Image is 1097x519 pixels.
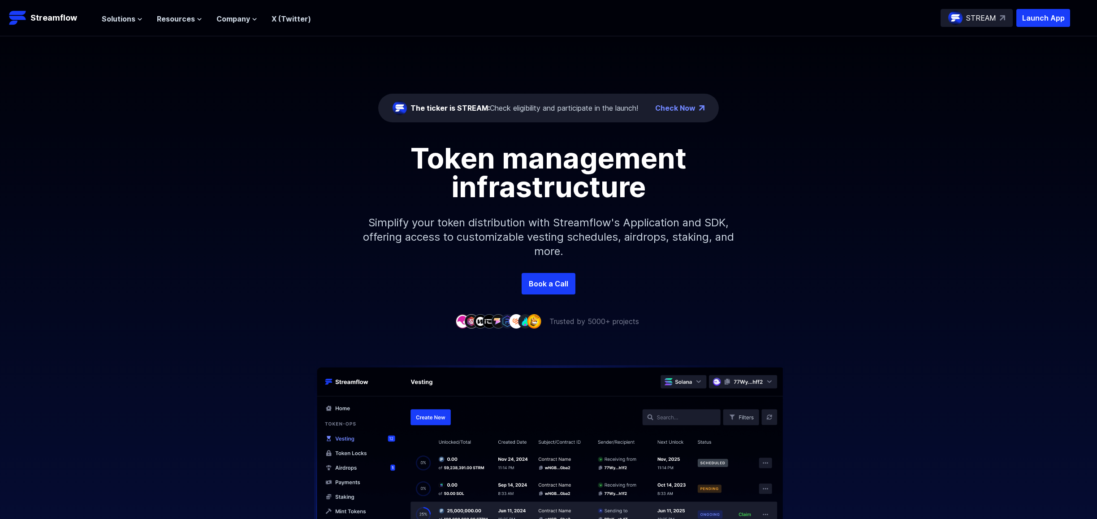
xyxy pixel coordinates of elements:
a: Streamflow [9,9,93,27]
img: company-4 [482,314,497,328]
img: company-1 [455,314,470,328]
button: Company [216,13,257,24]
span: Solutions [102,13,135,24]
img: company-8 [518,314,532,328]
p: STREAM [966,13,996,23]
p: Streamflow [30,12,77,24]
span: Resources [157,13,195,24]
span: Company [216,13,250,24]
p: Trusted by 5000+ projects [549,316,639,327]
a: X (Twitter) [272,14,311,23]
button: Solutions [102,13,143,24]
img: streamflow-logo-circle.png [393,101,407,115]
img: company-7 [509,314,523,328]
img: top-right-arrow.png [699,105,704,111]
div: Check eligibility and participate in the launch! [410,103,638,113]
a: Book a Call [522,273,575,294]
img: Streamflow Logo [9,9,27,27]
img: company-9 [527,314,541,328]
a: Check Now [655,103,695,113]
p: Simplify your token distribution with Streamflow's Application and SDK, offering access to custom... [356,201,741,273]
button: Launch App [1016,9,1070,27]
a: STREAM [941,9,1013,27]
img: company-6 [500,314,514,328]
button: Resources [157,13,202,24]
h1: Token management infrastructure [347,144,750,201]
img: company-2 [464,314,479,328]
img: streamflow-logo-circle.png [948,11,963,25]
img: top-right-arrow.svg [1000,15,1005,21]
img: company-3 [473,314,488,328]
span: The ticker is STREAM: [410,104,490,112]
img: company-5 [491,314,505,328]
